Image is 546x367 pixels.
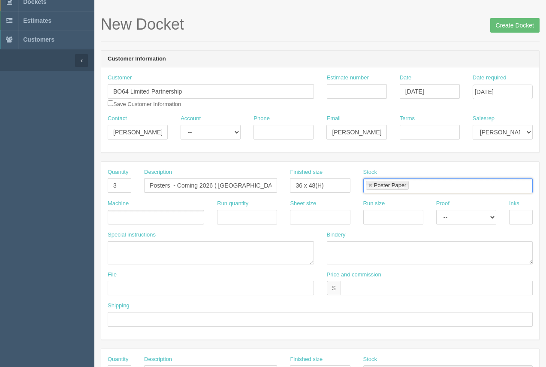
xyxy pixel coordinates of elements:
header: Customer Information [101,51,539,68]
label: Description [144,355,172,364]
label: Salesrep [473,115,495,123]
label: Bindery [327,231,346,239]
label: Stock [363,168,377,176]
div: Save Customer Information [108,74,314,108]
label: Proof [436,200,449,208]
label: Stock [363,355,377,364]
label: Phone [253,115,270,123]
label: Finished size [290,355,323,364]
label: Quantity [108,355,128,364]
input: Enter customer name [108,84,314,99]
span: Customers [23,36,54,43]
label: Estimate number [327,74,369,82]
label: Date [400,74,411,82]
label: File [108,271,117,279]
label: Run size [363,200,385,208]
label: Customer [108,74,132,82]
span: Estimates [23,17,51,24]
input: Create Docket [490,18,540,33]
label: Machine [108,200,129,208]
label: Inks [509,200,519,208]
div: Poster Paper [374,182,407,188]
label: Special instructions [108,231,156,239]
h1: New Docket [101,16,540,33]
div: $ [327,281,341,295]
label: Finished size [290,168,323,176]
label: Terms [400,115,415,123]
label: Sheet size [290,200,316,208]
label: Quantity [108,168,128,176]
label: Price and commission [327,271,381,279]
label: Description [144,168,172,176]
label: Shipping [108,302,130,310]
label: Account [181,115,201,123]
label: Email [326,115,341,123]
label: Run quantity [217,200,248,208]
label: Date required [473,74,507,82]
label: Contact [108,115,127,123]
